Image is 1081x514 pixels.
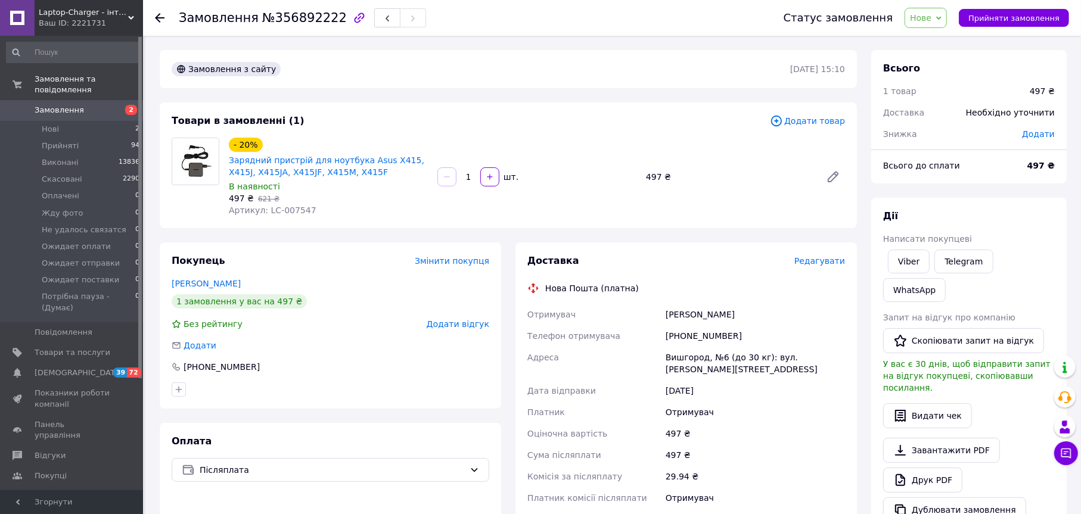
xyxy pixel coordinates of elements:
span: Покупці [35,471,67,481]
b: 497 ₴ [1027,161,1055,170]
div: 497 ₴ [663,444,847,466]
span: Адреса [527,353,559,362]
span: Панель управління [35,419,110,441]
span: Дата відправки [527,386,596,395]
div: Ваш ID: 2221731 [39,18,143,29]
span: Отримувач [527,310,576,319]
span: Комісія за післяплату [527,472,622,481]
a: Зарядний пристрій для ноутбука Asus X415, X415J, X415JA, X415JF, X415M, X415F [229,155,424,177]
span: 72 [127,367,141,378]
span: Виконані [42,157,79,168]
span: Артикул: LC-007547 [229,205,316,215]
div: Вишгород, №6 (до 30 кг): вул. [PERSON_NAME][STREET_ADDRESS] [663,347,847,380]
button: Видати чек [883,403,972,428]
span: Оплачені [42,191,79,201]
span: Запит на відгук про компанію [883,313,1015,322]
div: Отримувач [663,487,847,509]
a: Друк PDF [883,468,962,493]
span: Повідомлення [35,327,92,338]
span: Потрібна пауза - (Думає) [42,291,135,313]
time: [DATE] 15:10 [790,64,845,74]
div: Нова Пошта (платна) [542,282,642,294]
a: [PERSON_NAME] [172,279,241,288]
span: Написати покупцеві [883,234,972,244]
div: [PHONE_NUMBER] [182,361,261,373]
span: Редагувати [794,256,845,266]
div: 497 ₴ [663,423,847,444]
div: Отримувач [663,401,847,423]
span: В наявності [229,182,280,191]
div: 497 ₴ [1030,85,1055,97]
span: Товари та послуги [35,347,110,358]
div: [PHONE_NUMBER] [663,325,847,347]
span: Доставка [883,108,924,117]
div: 29.94 ₴ [663,466,847,487]
a: Завантажити PDF [883,438,1000,463]
span: Доставка [527,255,579,266]
span: Платник [527,407,565,417]
a: Редагувати [821,165,845,189]
span: Знижка [883,129,917,139]
img: Зарядний пристрій для ноутбука Asus X415, X415J, X415JA, X415JF, X415M, X415F [172,144,219,179]
span: Показники роботи компанії [35,388,110,409]
span: Нові [42,124,59,135]
span: 0 [135,241,139,252]
span: Нове [910,13,931,23]
span: Сума післяплати [527,450,601,460]
span: Змінити покупця [415,256,489,266]
span: 0 [135,191,139,201]
span: Прийняті [42,141,79,151]
div: [DATE] [663,380,847,401]
span: Всього [883,63,920,74]
span: 94 [131,141,139,151]
span: 2290 [123,174,139,185]
div: - 20% [229,138,263,152]
span: [DEMOGRAPHIC_DATA] [35,367,123,378]
a: WhatsApp [883,278,946,302]
span: 0 [135,208,139,219]
span: Товари в замовленні (1) [172,115,305,126]
button: Чат з покупцем [1054,441,1078,465]
div: [PERSON_NAME] [663,304,847,325]
span: Відгуки [35,450,66,461]
span: Без рейтингу [184,319,243,329]
span: 0 [135,258,139,269]
span: Laptop-Charger - інтернет магазин комплектуючих до ноутбуків [39,7,128,18]
span: Ожидает отправки [42,258,120,269]
span: Додати відгук [427,319,489,329]
div: Статус замовлення [784,12,893,24]
span: У вас є 30 днів, щоб відправити запит на відгук покупцеві, скопіювавши посилання. [883,359,1051,392]
span: Додати [1022,129,1055,139]
a: Telegram [934,250,993,273]
div: Повернутися назад [155,12,164,24]
div: 497 ₴ [641,169,816,185]
span: Замовлення та повідомлення [35,74,143,95]
span: Жду фото [42,208,83,219]
span: 39 [113,367,127,378]
span: 13836 [119,157,139,168]
span: Покупець [172,255,225,266]
span: Оплата [172,435,212,447]
span: Прийняти замовлення [968,14,1060,23]
span: 1 товар [883,86,917,96]
span: Замовлення [35,105,84,116]
span: Оціночна вартість [527,429,607,438]
span: Не удалось связатся [42,225,126,235]
div: шт. [501,171,520,183]
span: Платник комісії післяплати [527,493,647,503]
div: 1 замовлення у вас на 497 ₴ [172,294,307,309]
span: Скасовані [42,174,82,185]
span: Всього до сплати [883,161,960,170]
button: Скопіювати запит на відгук [883,328,1044,353]
button: Прийняти замовлення [959,9,1069,27]
span: Ожидает оплати [42,241,111,252]
a: Viber [888,250,930,273]
span: 2 [125,105,137,115]
span: 0 [135,291,139,313]
span: Телефон отримувача [527,331,620,341]
span: 0 [135,225,139,235]
span: Додати [184,341,216,350]
span: Замовлення [179,11,259,25]
span: 0 [135,275,139,285]
div: Замовлення з сайту [172,62,281,76]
